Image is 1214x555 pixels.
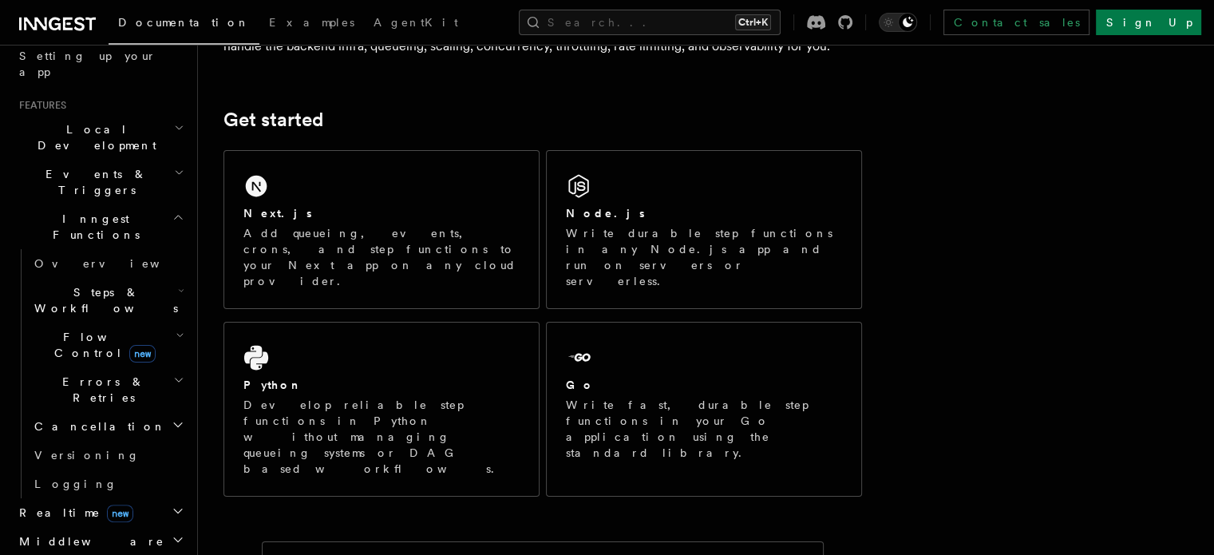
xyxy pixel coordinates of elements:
span: Middleware [13,533,164,549]
span: Flow Control [28,329,176,361]
h2: Node.js [566,205,645,221]
span: Realtime [13,505,133,521]
span: new [129,345,156,363]
h2: Python [243,377,303,393]
span: Local Development [13,121,174,153]
a: Next.jsAdd queueing, events, crons, and step functions to your Next app on any cloud provider. [223,150,540,309]
span: new [107,505,133,522]
button: Toggle dark mode [879,13,917,32]
button: Inngest Functions [13,204,188,249]
p: Write durable step functions in any Node.js app and run on servers or serverless. [566,225,842,289]
span: Versioning [34,449,140,462]
a: AgentKit [364,5,468,43]
a: Logging [28,470,188,498]
span: Steps & Workflows [28,284,178,316]
a: Versioning [28,441,188,470]
span: Logging [34,478,117,490]
a: Documentation [109,5,259,45]
a: Get started [223,109,323,131]
span: Documentation [118,16,250,29]
kbd: Ctrl+K [735,14,771,30]
p: Write fast, durable step functions in your Go application using the standard library. [566,397,842,461]
button: Realtimenew [13,498,188,527]
span: Setting up your app [19,50,156,78]
a: Setting up your app [13,42,188,86]
a: Examples [259,5,364,43]
button: Search...Ctrl+K [519,10,781,35]
a: Contact sales [943,10,1089,35]
p: Develop reliable step functions in Python without managing queueing systems or DAG based workflows. [243,397,520,477]
h2: Next.js [243,205,312,221]
span: AgentKit [374,16,458,29]
span: Overview [34,257,199,270]
span: Cancellation [28,418,166,434]
button: Local Development [13,115,188,160]
button: Flow Controlnew [28,323,188,367]
p: Add queueing, events, crons, and step functions to your Next app on any cloud provider. [243,225,520,289]
button: Steps & Workflows [28,278,188,323]
a: Sign Up [1096,10,1201,35]
a: Overview [28,249,188,278]
a: PythonDevelop reliable step functions in Python without managing queueing systems or DAG based wo... [223,322,540,497]
div: Inngest Functions [13,249,188,498]
span: Errors & Retries [28,374,173,406]
span: Features [13,99,66,112]
h2: Go [566,377,595,393]
span: Events & Triggers [13,166,174,198]
span: Examples [269,16,354,29]
a: GoWrite fast, durable step functions in your Go application using the standard library. [546,322,862,497]
a: Node.jsWrite durable step functions in any Node.js app and run on servers or serverless. [546,150,862,309]
span: Inngest Functions [13,211,172,243]
button: Cancellation [28,412,188,441]
button: Events & Triggers [13,160,188,204]
button: Errors & Retries [28,367,188,412]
